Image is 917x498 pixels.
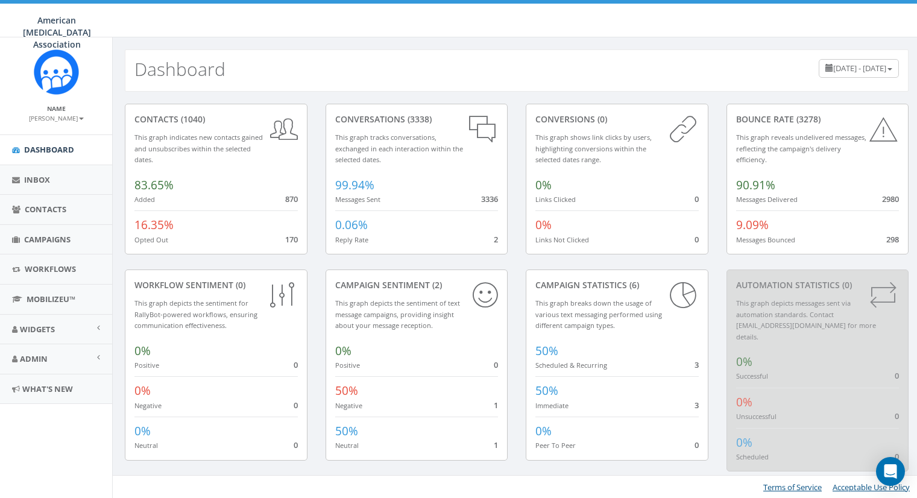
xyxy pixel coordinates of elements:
[736,452,769,461] small: Scheduled
[794,113,821,125] span: (3278)
[736,177,775,193] span: 90.91%
[134,343,151,359] span: 0%
[535,279,699,291] div: Campaign Statistics
[134,133,263,164] small: This graph indicates new contacts gained and unsubscribes within the selected dates.
[695,440,699,450] span: 0
[895,451,899,462] span: 0
[335,361,360,370] small: Positive
[134,361,159,370] small: Positive
[736,113,900,125] div: Bounce Rate
[335,298,460,330] small: This graph depicts the sentiment of text message campaigns, providing insight about your message ...
[23,14,91,50] span: American [MEDICAL_DATA] Association
[535,235,589,244] small: Links Not Clicked
[736,217,769,233] span: 9.09%
[494,400,498,411] span: 1
[335,441,359,450] small: Neutral
[535,133,652,164] small: This graph shows link clicks by users, highlighting conversions within the selected dates range.
[535,423,552,439] span: 0%
[134,383,151,399] span: 0%
[695,194,699,204] span: 0
[494,440,498,450] span: 1
[22,383,73,394] span: What's New
[134,217,174,233] span: 16.35%
[335,423,358,439] span: 50%
[430,279,442,291] span: (2)
[294,440,298,450] span: 0
[335,217,368,233] span: 0.06%
[335,279,499,291] div: Campaign Sentiment
[695,400,699,411] span: 3
[405,113,432,125] span: (3338)
[736,195,798,204] small: Messages Delivered
[20,353,48,364] span: Admin
[535,441,576,450] small: Peer To Peer
[494,359,498,370] span: 0
[763,482,822,493] a: Terms of Service
[736,133,866,164] small: This graph reveals undelivered messages, reflecting the campaign's delivery efficiency.
[335,235,368,244] small: Reply Rate
[24,174,50,185] span: Inbox
[494,234,498,245] span: 2
[736,298,876,341] small: This graph depicts messages sent via automation standards. Contact [EMAIL_ADDRESS][DOMAIN_NAME] f...
[627,279,639,291] span: (6)
[24,144,74,155] span: Dashboard
[535,361,607,370] small: Scheduled & Recurring
[535,343,558,359] span: 50%
[25,263,76,274] span: Workflows
[736,412,777,421] small: Unsuccessful
[47,104,66,113] small: Name
[134,441,158,450] small: Neutral
[134,423,151,439] span: 0%
[736,371,768,380] small: Successful
[134,401,162,410] small: Negative
[335,343,351,359] span: 0%
[34,49,79,95] img: Rally_Corp_Icon.png
[335,195,380,204] small: Messages Sent
[481,194,498,204] span: 3336
[736,279,900,291] div: Automation Statistics
[134,59,225,79] h2: Dashboard
[535,383,558,399] span: 50%
[882,194,899,204] span: 2980
[20,324,55,335] span: Widgets
[535,195,576,204] small: Links Clicked
[134,298,257,330] small: This graph depicts the sentiment for RallyBot-powered workflows, ensuring communication effective...
[134,235,168,244] small: Opted Out
[876,457,905,486] div: Open Intercom Messenger
[736,235,795,244] small: Messages Bounced
[294,400,298,411] span: 0
[535,113,699,125] div: conversions
[736,354,752,370] span: 0%
[895,411,899,421] span: 0
[335,383,358,399] span: 50%
[335,133,463,164] small: This graph tracks conversations, exchanged in each interaction within the selected dates.
[895,370,899,381] span: 0
[134,279,298,291] div: Workflow Sentiment
[535,217,552,233] span: 0%
[285,234,298,245] span: 170
[535,177,552,193] span: 0%
[134,177,174,193] span: 83.65%
[178,113,205,125] span: (1040)
[134,195,155,204] small: Added
[25,204,66,215] span: Contacts
[736,394,752,410] span: 0%
[27,294,75,304] span: MobilizeU™
[695,359,699,370] span: 3
[335,177,374,193] span: 99.94%
[29,114,84,122] small: [PERSON_NAME]
[535,401,569,410] small: Immediate
[134,113,298,125] div: contacts
[285,194,298,204] span: 870
[695,234,699,245] span: 0
[595,113,607,125] span: (0)
[833,63,886,74] span: [DATE] - [DATE]
[840,279,852,291] span: (0)
[233,279,245,291] span: (0)
[736,435,752,450] span: 0%
[24,234,71,245] span: Campaigns
[535,298,662,330] small: This graph breaks down the usage of various text messaging performed using different campaign types.
[886,234,899,245] span: 298
[335,113,499,125] div: conversations
[29,112,84,123] a: [PERSON_NAME]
